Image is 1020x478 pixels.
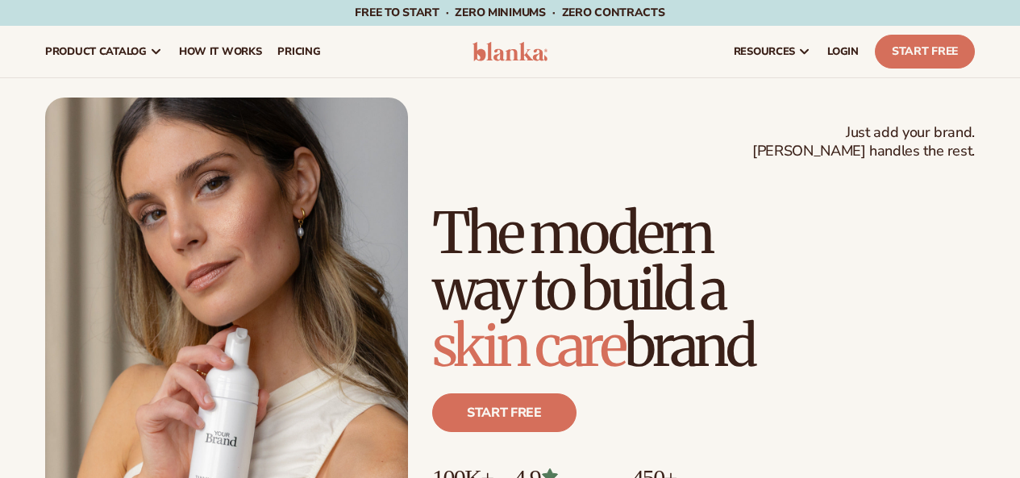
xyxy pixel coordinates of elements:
[726,26,819,77] a: resources
[37,26,171,77] a: product catalog
[269,26,328,77] a: pricing
[277,45,320,58] span: pricing
[473,42,548,61] img: logo
[171,26,270,77] a: How It Works
[45,45,147,58] span: product catalog
[752,123,975,161] span: Just add your brand. [PERSON_NAME] handles the rest.
[875,35,975,69] a: Start Free
[827,45,859,58] span: LOGIN
[432,393,577,432] a: Start free
[432,205,975,374] h1: The modern way to build a brand
[819,26,867,77] a: LOGIN
[355,5,664,20] span: Free to start · ZERO minimums · ZERO contracts
[432,310,624,381] span: skin care
[179,45,262,58] span: How It Works
[734,45,795,58] span: resources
